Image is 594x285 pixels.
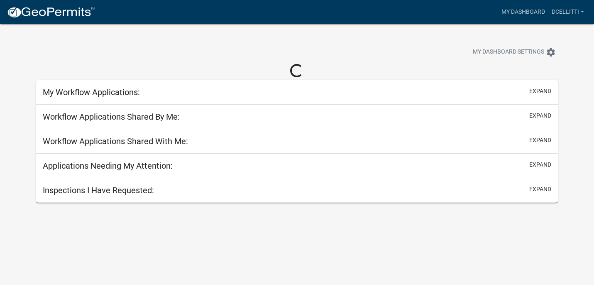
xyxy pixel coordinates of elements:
button: expand [529,185,551,194]
button: expand [529,136,551,145]
button: expand [529,160,551,169]
button: expand [529,111,551,120]
span: My Dashboard Settings [473,47,544,57]
h5: My Workflow Applications: [43,87,140,97]
h5: Workflow Applications Shared With Me: [43,136,188,146]
a: dcellitti [548,4,587,20]
button: My Dashboard Settingssettings [466,44,562,60]
i: settings [546,47,556,57]
h5: Inspections I Have Requested: [43,185,154,195]
button: expand [529,87,551,96]
a: My Dashboard [498,4,548,20]
h5: Applications Needing My Attention: [43,161,173,171]
h5: Workflow Applications Shared By Me: [43,112,180,122]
